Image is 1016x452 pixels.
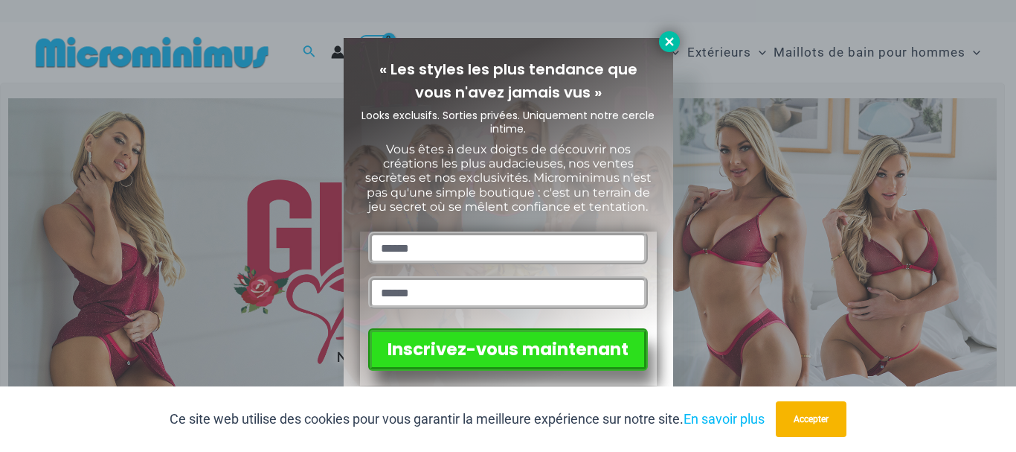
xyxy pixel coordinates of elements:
[170,411,684,427] font: Ce site web utilise des cookies pour vous garantir la meilleure expérience sur notre site.
[365,142,652,214] font: Vous êtes à deux doigts de découvrir nos créations les plus audacieuses, nos ventes secrètes et n...
[684,411,765,427] a: En savoir plus
[794,414,829,424] font: Accepter
[361,108,655,136] font: Looks exclusifs. Sorties privées. Uniquement notre cercle intime.
[368,328,647,371] button: Inscrivez-vous maintenant
[379,59,637,103] font: « Les styles les plus tendance que vous n'avez jamais vus »
[659,31,680,52] button: Fermer
[776,401,846,437] button: Accepter
[388,337,628,361] font: Inscrivez-vous maintenant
